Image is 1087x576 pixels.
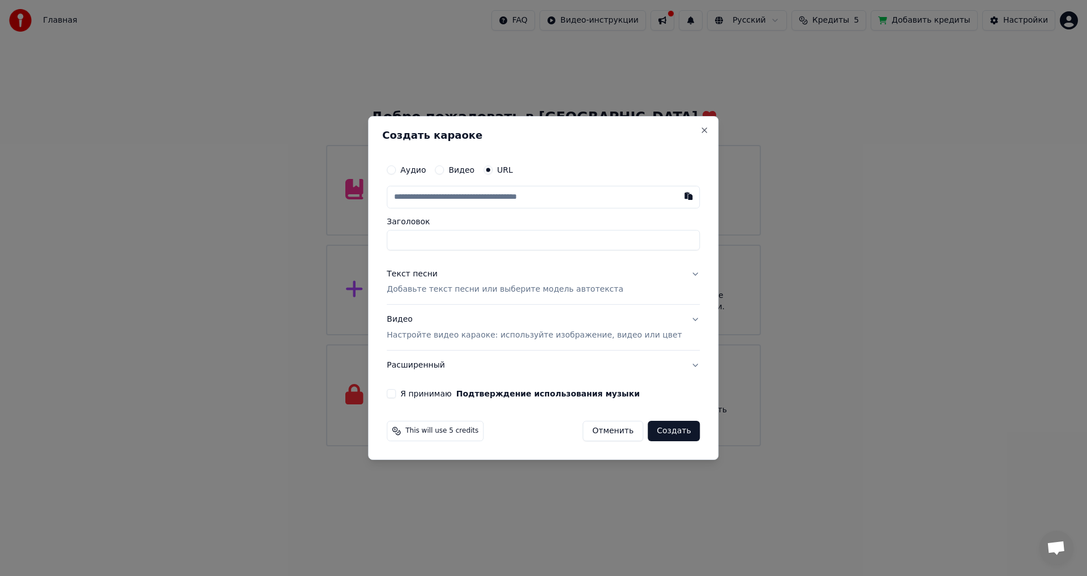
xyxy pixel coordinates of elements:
span: This will use 5 credits [405,426,478,436]
button: Создать [648,421,700,441]
p: Добавьте текст песни или выберите модель автотекста [387,284,623,296]
label: URL [497,166,513,174]
h2: Создать караоке [382,130,704,140]
label: Заголовок [387,217,700,225]
button: Расширенный [387,351,700,380]
button: ВидеоНастройте видео караоке: используйте изображение, видео или цвет [387,305,700,351]
button: Отменить [583,421,643,441]
button: Я принимаю [456,390,640,398]
label: Аудио [400,166,426,174]
p: Настройте видео караоке: используйте изображение, видео или цвет [387,330,682,341]
label: Видео [448,166,474,174]
button: Текст песниДобавьте текст песни или выберите модель автотекста [387,259,700,305]
label: Я принимаю [400,390,640,398]
div: Текст песни [387,268,438,280]
div: Видео [387,314,682,342]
